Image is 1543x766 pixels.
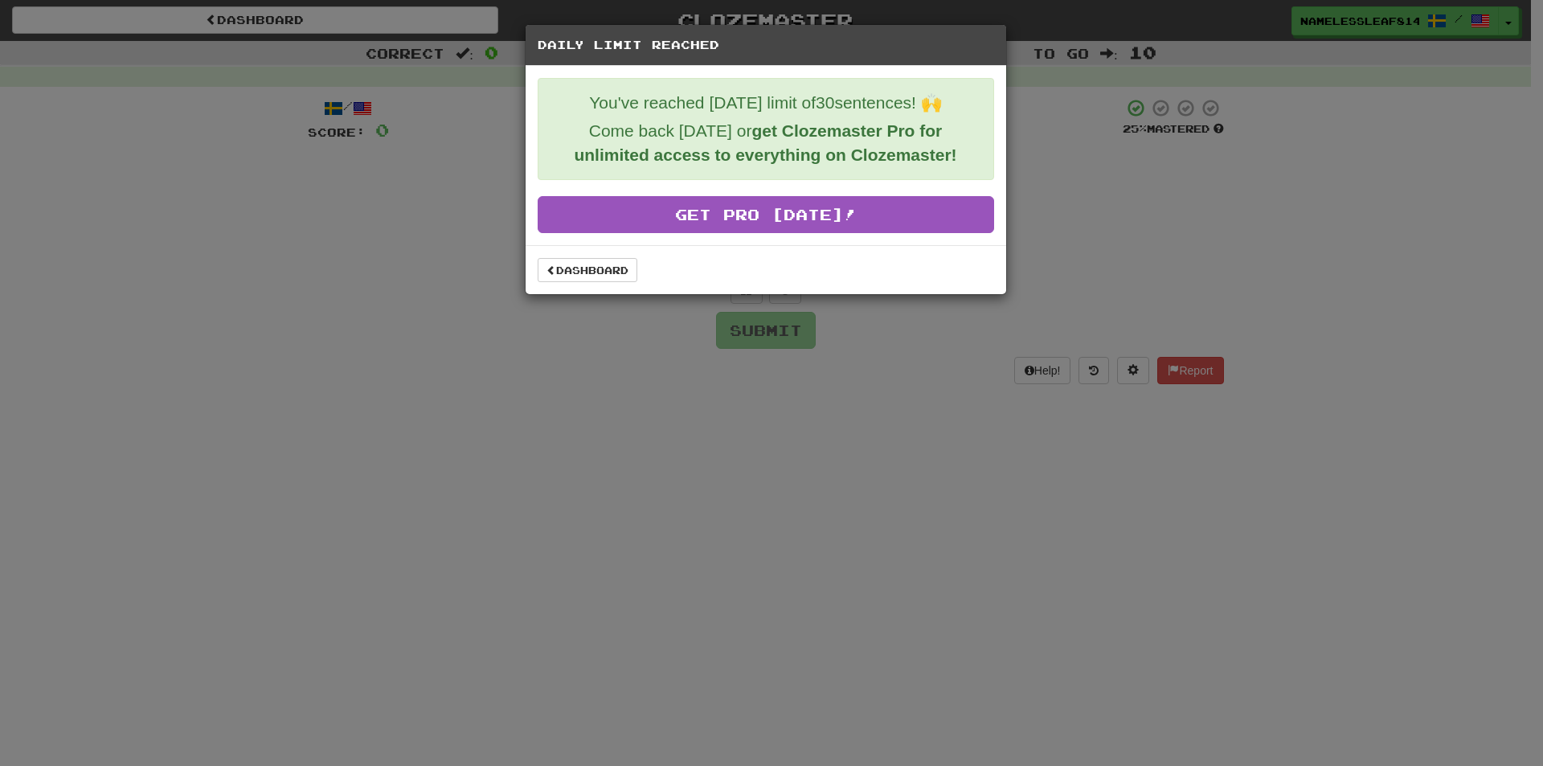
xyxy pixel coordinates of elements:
p: Come back [DATE] or [550,119,981,167]
h5: Daily Limit Reached [538,37,994,53]
a: Dashboard [538,258,637,282]
strong: get Clozemaster Pro for unlimited access to everything on Clozemaster! [574,121,956,164]
p: You've reached [DATE] limit of 30 sentences! 🙌 [550,91,981,115]
a: Get Pro [DATE]! [538,196,994,233]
